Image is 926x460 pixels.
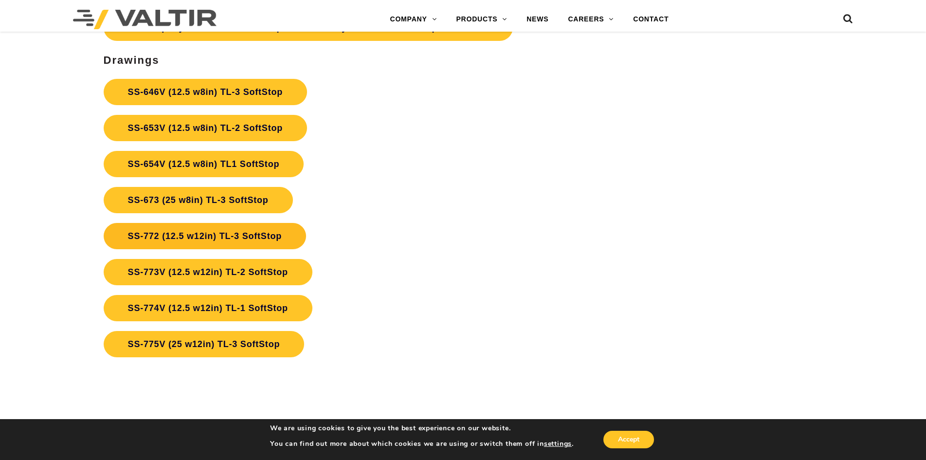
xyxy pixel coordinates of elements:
a: SS-646V (12.5 w8in) TL-3 SoftStop [104,79,307,105]
button: settings [544,440,572,448]
a: SS-772 (12.5 w12in) TL-3 SoftStop [104,223,306,249]
a: CONTACT [623,10,678,29]
a: SS-653V (12.5 w8in) TL-2 SoftStop [104,115,307,141]
p: You can find out more about which cookies we are using or switch them off in . [270,440,574,448]
a: NEWS [517,10,558,29]
a: COMPANY [380,10,446,29]
a: SS-775V (25 w12in) TL-3 SoftStop [104,331,305,357]
a: SS-774V (12.5 w12in) TL-1 SoftStop [104,295,312,321]
p: We are using cookies to give you the best experience on our website. [270,424,574,433]
a: PRODUCTS [446,10,517,29]
button: Accept [603,431,654,448]
a: SS-654V (12.5 w8in) TL1 SoftStop [104,151,304,177]
strong: Drawings [104,54,160,66]
a: SS-673 (25 w8in) TL-3 SoftStop [104,187,293,213]
a: SS-773V (12.5 w12in) TL-2 SoftStop [104,259,312,285]
img: Valtir [73,10,217,29]
a: CAREERS [558,10,623,29]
